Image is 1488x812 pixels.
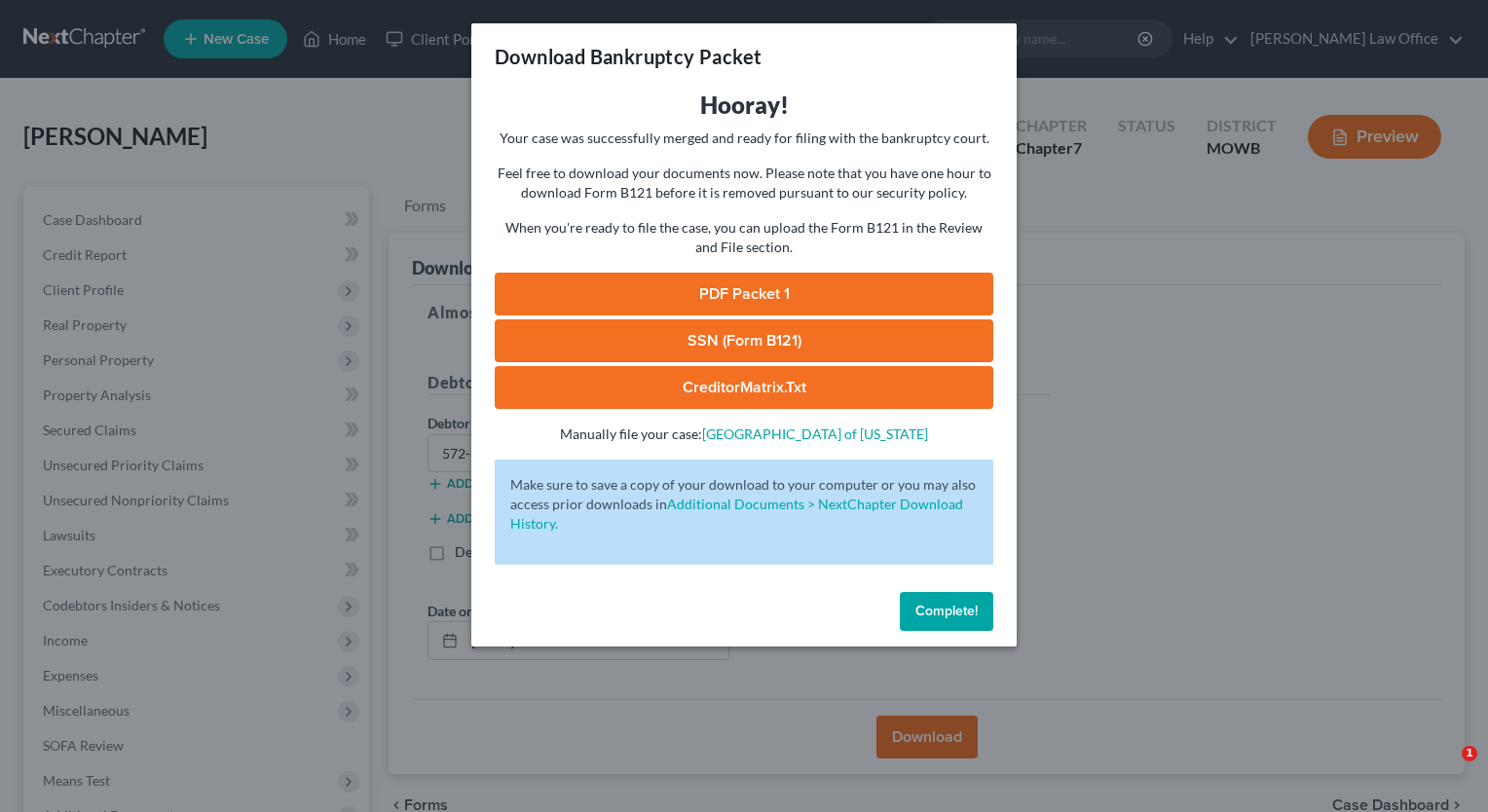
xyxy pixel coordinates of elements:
iframe: Intercom live chat [1422,746,1469,793]
p: Make sure to save a copy of your download to your computer or you may also access prior downloads in [510,475,978,534]
p: When you're ready to file the case, you can upload the Form B121 in the Review and File section. [495,218,993,257]
p: Manually file your case: [495,424,993,444]
h3: Download Bankruptcy Packet [495,43,762,70]
span: Complete! [915,603,978,619]
span: 1 [1462,746,1477,761]
p: Feel free to download your documents now. Please note that you have one hour to download Form B12... [495,164,993,203]
button: Complete! [900,592,993,631]
a: CreditorMatrix.txt [495,366,993,409]
a: SSN (Form B121) [495,319,993,362]
a: Additional Documents > NextChapter Download History. [510,496,963,532]
a: PDF Packet 1 [495,273,993,315]
a: [GEOGRAPHIC_DATA] of [US_STATE] [702,425,928,442]
h3: Hooray! [495,90,993,121]
p: Your case was successfully merged and ready for filing with the bankruptcy court. [495,129,993,148]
